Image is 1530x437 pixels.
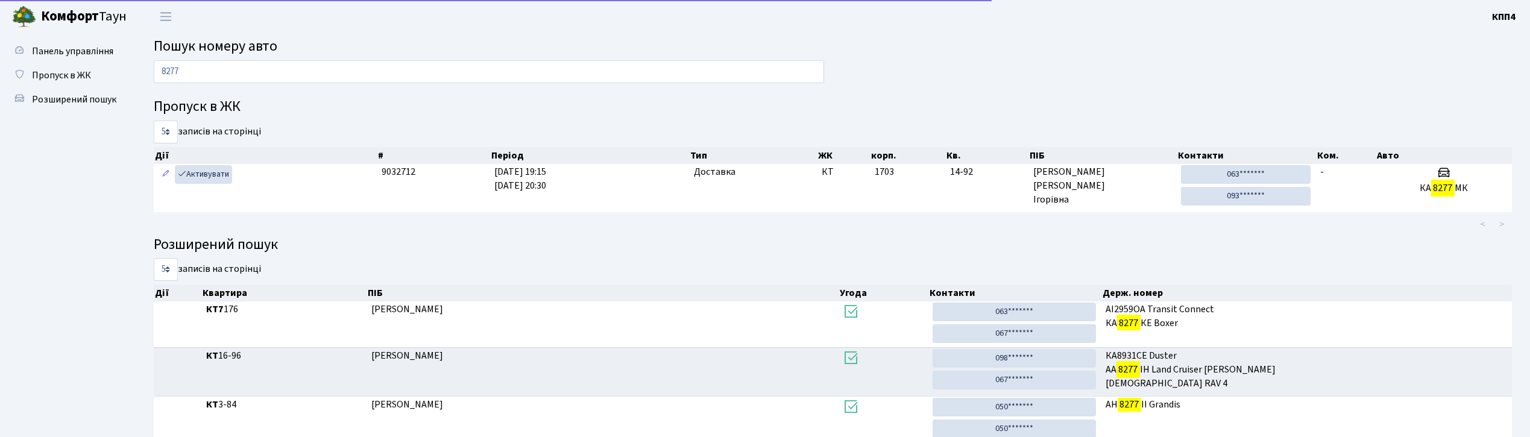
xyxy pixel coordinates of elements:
span: 1703 [875,165,894,178]
th: ПІБ [367,285,839,301]
button: Переключити навігацію [151,7,181,27]
span: 16-96 [206,349,362,363]
th: корп. [870,147,945,164]
span: 176 [206,303,362,316]
th: ЖК [817,147,870,164]
mark: 8277 [1117,315,1140,332]
th: Ком. [1316,147,1376,164]
th: Кв. [945,147,1028,164]
mark: 8277 [1118,396,1141,413]
span: КТ [822,165,865,179]
span: Доставка [694,165,735,179]
th: Дії [154,285,201,301]
th: Угода [839,285,928,301]
a: Пропуск в ЖК [6,63,127,87]
th: Квартира [201,285,367,301]
th: Авто [1376,147,1512,164]
a: Розширений пошук [6,87,127,112]
span: КА8931СЕ Duster АА ІН Land Cruiser [PERSON_NAME] [DEMOGRAPHIC_DATA] RAV 4 [1106,349,1507,391]
span: [DATE] 19:15 [DATE] 20:30 [494,165,546,192]
span: - [1320,165,1324,178]
span: Панель управління [32,45,113,58]
span: 3-84 [206,398,362,412]
b: КТ [206,398,218,411]
th: Тип [689,147,817,164]
mark: 8277 [1116,361,1139,378]
b: КТ [206,349,218,362]
select: записів на сторінці [154,121,178,143]
span: Таун [41,7,127,27]
span: Пошук номеру авто [154,36,277,57]
span: AI2959OA Transit Connect КА КЕ Boxer [1106,303,1507,330]
a: КПП4 [1492,10,1516,24]
a: Панель управління [6,39,127,63]
th: Контакти [928,285,1101,301]
select: записів на сторінці [154,258,178,281]
input: Пошук [154,60,824,83]
b: Комфорт [41,7,99,26]
span: [PERSON_NAME] [371,303,443,316]
h4: Пропуск в ЖК [154,98,1512,116]
th: Період [490,147,690,164]
span: [PERSON_NAME] [371,349,443,362]
th: # [377,147,490,164]
h4: Розширений пошук [154,236,1512,254]
span: 14-92 [950,165,1024,179]
span: AH II Grandis [1106,398,1507,412]
span: Розширений пошук [32,93,116,106]
span: 9032712 [382,165,415,178]
h5: КА МК [1380,183,1507,194]
b: КТ7 [206,303,224,316]
mark: 8277 [1431,180,1454,196]
th: Дії [154,147,377,164]
img: logo.png [12,5,36,29]
th: Держ. номер [1101,285,1513,301]
th: Контакти [1177,147,1316,164]
a: Активувати [175,165,232,184]
span: Пропуск в ЖК [32,69,91,82]
th: ПІБ [1028,147,1177,164]
label: записів на сторінці [154,121,261,143]
a: Редагувати [159,165,173,184]
label: записів на сторінці [154,258,261,281]
span: [PERSON_NAME] [371,398,443,411]
span: [PERSON_NAME] [PERSON_NAME] Ігорівна [1033,165,1172,207]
